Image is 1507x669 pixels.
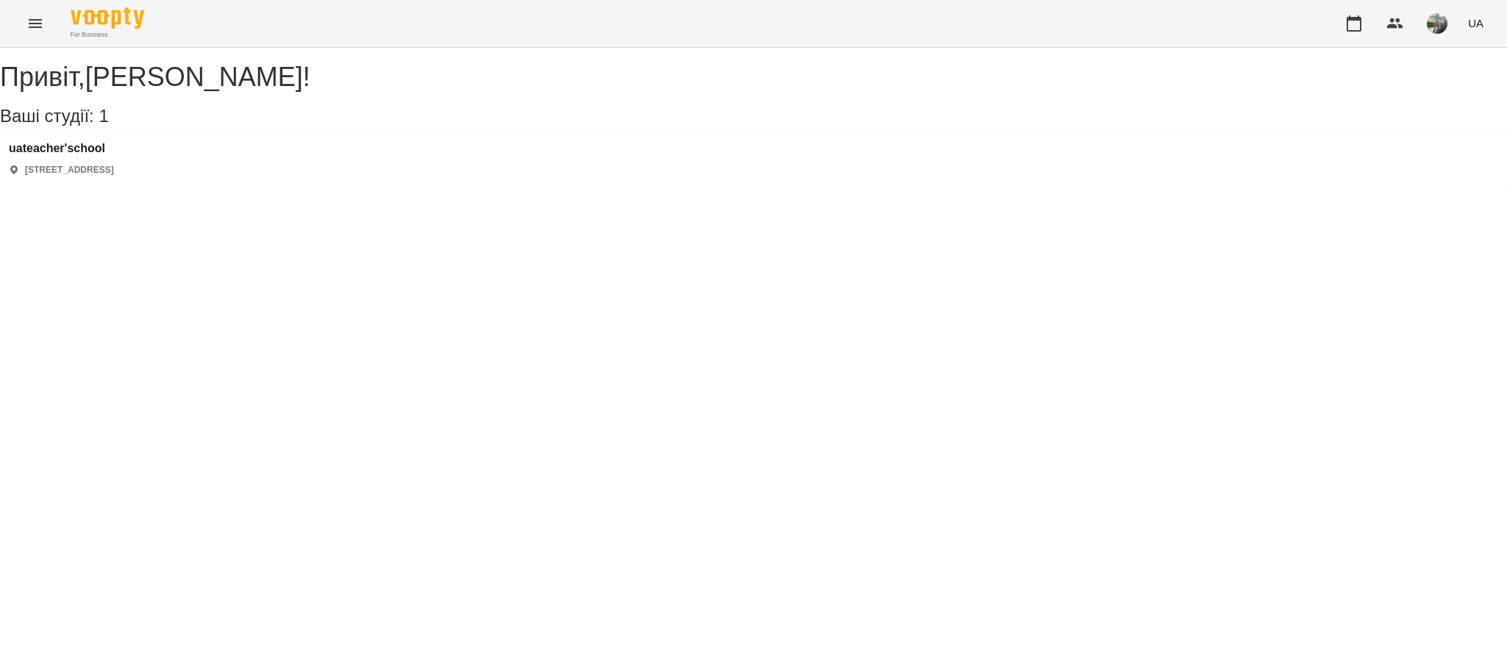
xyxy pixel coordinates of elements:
[71,7,144,29] img: Voopty Logo
[99,106,108,126] span: 1
[1427,13,1447,34] img: 3ee4fd3f6459422412234092ea5b7c8e.jpg
[25,164,114,176] p: [STREET_ADDRESS]
[1462,10,1489,37] button: UA
[71,30,144,40] span: For Business
[1468,15,1483,31] span: UA
[18,6,53,41] button: Menu
[9,142,114,155] a: uateacher'school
